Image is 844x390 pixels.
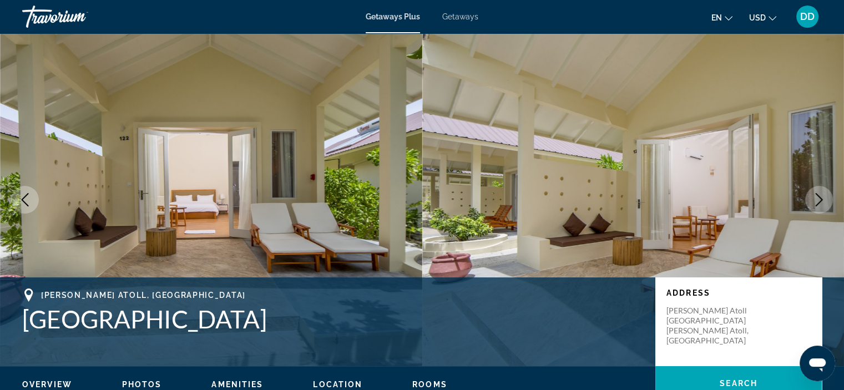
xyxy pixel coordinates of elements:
span: DD [800,11,815,22]
span: [PERSON_NAME] Atoll, [GEOGRAPHIC_DATA] [41,291,246,300]
span: Overview [22,380,72,389]
button: Change currency [749,9,776,26]
span: Amenities [211,380,263,389]
a: Getaways [442,12,478,21]
h1: [GEOGRAPHIC_DATA] [22,305,644,333]
button: Amenities [211,379,263,389]
button: Photos [122,379,162,389]
button: Change language [711,9,732,26]
a: Travorium [22,2,133,31]
button: Rooms [412,379,447,389]
a: Getaways Plus [366,12,420,21]
button: Next image [805,186,833,214]
span: Search [720,379,757,388]
span: Rooms [412,380,447,389]
p: [PERSON_NAME] Atoll [GEOGRAPHIC_DATA] [PERSON_NAME] Atoll, [GEOGRAPHIC_DATA] [666,306,755,346]
p: Address [666,288,811,297]
span: Photos [122,380,162,389]
button: Location [313,379,362,389]
span: USD [749,13,766,22]
span: Location [313,380,362,389]
button: Overview [22,379,72,389]
span: en [711,13,722,22]
button: User Menu [793,5,822,28]
button: Previous image [11,186,39,214]
iframe: Кнопка запуска окна обмена сообщениями [800,346,835,381]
